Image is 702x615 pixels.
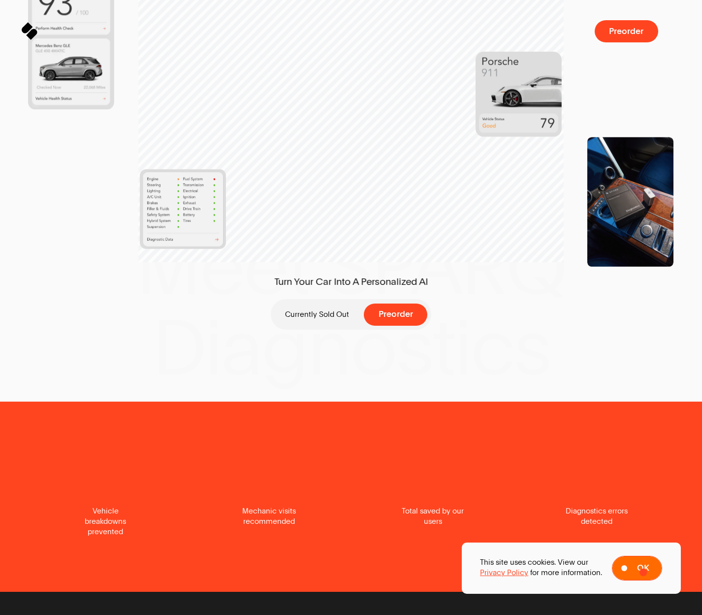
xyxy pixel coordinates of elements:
span: Preorder [379,310,413,319]
span: detected [581,516,612,527]
a: Privacy Policy [480,568,528,578]
p: Currently Sold Out [285,309,349,320]
span: Vehicle [93,506,119,516]
span: recommended [243,516,295,527]
span: breakdowns [85,516,126,527]
span: prevented [88,527,123,537]
span: Turn Your Car Into A Personalized AI [256,275,445,289]
button: Preorder [364,304,427,326]
span: Diagnostics errors detected [561,506,632,527]
span: users [424,516,442,527]
img: System Health Status of Cars in the SPARQ App [140,169,226,249]
span: Total saved by our users [397,506,468,527]
button: Ok [612,556,662,581]
span: Ok [637,564,649,573]
img: Interior product shot of SPARQ Diagnostics with Packaging [587,137,673,267]
span: Preorder [609,27,643,36]
span: Turn Your Car Into A Personalized AI [274,275,428,289]
p: This site uses cookies. View our for more information. [480,557,602,578]
button: Preorder a SPARQ Diagnostics Device [595,20,658,42]
span: Diagnostics errors [566,506,628,516]
img: Vehicle Health Status [476,52,562,137]
span: Mechanic visits recommended [234,506,305,527]
span: Vehicle breakdowns prevented [70,506,141,537]
span: Total saved by our [402,506,464,516]
span: Mechanic visits [242,506,296,516]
